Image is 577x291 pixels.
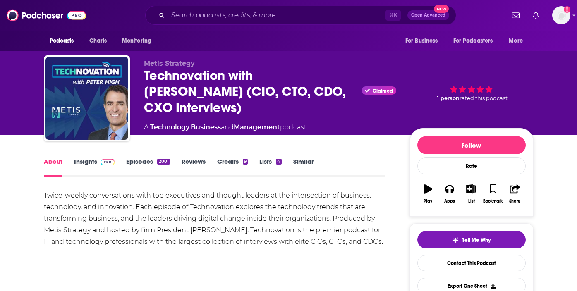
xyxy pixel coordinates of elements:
span: Claimed [373,89,393,93]
span: Open Advanced [411,13,445,17]
span: More [509,35,523,47]
a: Lists4 [259,157,281,177]
div: 2001 [157,159,170,165]
a: Show notifications dropdown [509,8,523,22]
div: Rate [417,157,526,174]
a: Reviews [182,157,206,177]
span: Logged in as lily.gordon [552,6,570,24]
span: Metis Strategy [144,60,195,67]
a: Similar [293,157,314,177]
span: For Podcasters [453,35,493,47]
a: Charts [84,33,112,49]
div: List [468,199,475,204]
button: open menu [400,33,448,49]
a: Credits9 [217,157,248,177]
div: 9 [243,159,248,165]
a: Show notifications dropdown [529,8,542,22]
div: A podcast [144,122,306,132]
button: Show profile menu [552,6,570,24]
input: Search podcasts, credits, & more... [168,9,385,22]
span: Monitoring [122,35,151,47]
button: Open AdvancedNew [407,10,449,20]
button: Play [417,179,439,209]
span: For Business [405,35,438,47]
svg: Add a profile image [564,6,570,13]
span: 1 person [437,95,460,101]
div: 4 [276,159,281,165]
button: Follow [417,136,526,154]
img: Podchaser - Follow, Share and Rate Podcasts [7,7,86,23]
div: Play [424,199,432,204]
button: open menu [503,33,533,49]
span: Charts [89,35,107,47]
img: Podchaser Pro [101,159,115,165]
span: ⌘ K [385,10,401,21]
a: Technology [150,123,189,131]
a: Episodes2001 [126,157,170,177]
div: Search podcasts, credits, & more... [145,6,456,25]
div: Twice-weekly conversations with top executives and thought leaders at the intersection of busines... [44,190,385,248]
button: Bookmark [482,179,504,209]
img: Technovation with Peter High (CIO, CTO, CDO, CXO Interviews) [45,57,128,140]
div: Bookmark [483,199,503,204]
button: Apps [439,179,460,209]
img: tell me why sparkle [452,237,459,243]
button: tell me why sparkleTell Me Why [417,231,526,248]
span: Podcasts [50,35,74,47]
span: New [434,5,449,13]
a: Business [191,123,221,131]
button: open menu [44,33,85,49]
img: User Profile [552,6,570,24]
a: Contact This Podcast [417,255,526,271]
div: 1 personrated this podcast [409,60,534,117]
a: InsightsPodchaser Pro [74,157,115,177]
span: Tell Me Why [462,237,491,243]
a: Management [234,123,280,131]
button: List [460,179,482,209]
div: Share [509,199,520,204]
button: open menu [448,33,505,49]
button: Share [504,179,525,209]
div: Apps [444,199,455,204]
span: , [189,123,191,131]
a: About [44,157,62,177]
span: and [221,123,234,131]
span: rated this podcast [460,95,508,101]
button: open menu [116,33,162,49]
